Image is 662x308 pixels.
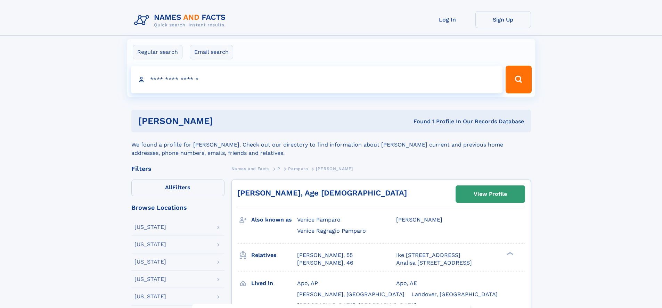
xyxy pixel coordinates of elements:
[131,66,503,93] input: search input
[133,45,182,59] label: Regular search
[396,280,417,286] span: Apo, AE
[134,224,166,230] div: [US_STATE]
[316,166,353,171] span: [PERSON_NAME]
[297,216,341,223] span: Venice Pamparo
[474,186,507,202] div: View Profile
[131,132,531,157] div: We found a profile for [PERSON_NAME]. Check out our directory to find information about [PERSON_N...
[288,166,308,171] span: Pamparo
[288,164,308,173] a: Pamparo
[313,118,524,125] div: Found 1 Profile In Our Records Database
[505,251,514,256] div: ❯
[134,259,166,265] div: [US_STATE]
[251,277,297,289] h3: Lived in
[396,216,442,223] span: [PERSON_NAME]
[165,184,172,191] span: All
[131,180,224,196] label: Filters
[231,164,270,173] a: Names and Facts
[277,164,280,173] a: P
[138,117,313,125] h1: [PERSON_NAME]
[475,11,531,28] a: Sign Up
[134,294,166,299] div: [US_STATE]
[297,280,318,286] span: Apo, AP
[131,11,231,30] img: Logo Names and Facts
[297,291,404,298] span: [PERSON_NAME], [GEOGRAPHIC_DATA]
[251,249,297,261] h3: Relatives
[131,166,224,172] div: Filters
[456,186,525,202] a: View Profile
[134,242,166,247] div: [US_STATE]
[396,251,460,259] a: Ike [STREET_ADDRESS]
[297,227,366,234] span: Venice Ragragio Pamparo
[134,276,166,282] div: [US_STATE]
[297,259,353,267] a: [PERSON_NAME], 46
[190,45,233,59] label: Email search
[277,166,280,171] span: P
[297,251,353,259] a: [PERSON_NAME], 55
[251,214,297,226] h3: Also known as
[237,189,407,197] a: [PERSON_NAME], Age [DEMOGRAPHIC_DATA]
[420,11,475,28] a: Log In
[411,291,498,298] span: Landover, [GEOGRAPHIC_DATA]
[131,205,224,211] div: Browse Locations
[506,66,531,93] button: Search Button
[396,259,472,267] a: Analisa [STREET_ADDRESS]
